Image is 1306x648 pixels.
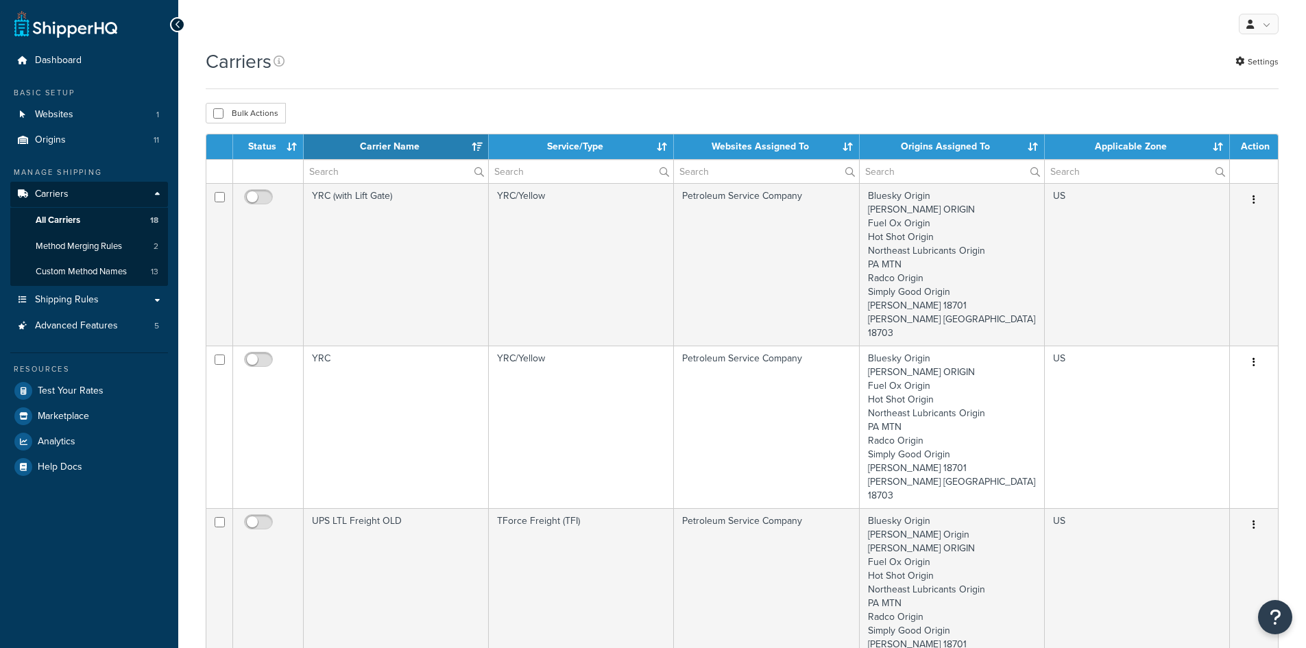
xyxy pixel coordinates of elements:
td: Petroleum Service Company [674,183,859,346]
td: YRC/Yellow [489,183,674,346]
button: Bulk Actions [206,103,286,123]
th: Websites Assigned To: activate to sort column ascending [674,134,859,159]
li: Websites [10,102,168,128]
li: Advanced Features [10,313,168,339]
span: Websites [35,109,73,121]
a: Carriers [10,182,168,207]
th: Action [1230,134,1278,159]
a: Method Merging Rules 2 [10,234,168,259]
li: Method Merging Rules [10,234,168,259]
a: Marketplace [10,404,168,429]
span: 2 [154,241,158,252]
button: Open Resource Center [1258,600,1292,634]
td: Bluesky Origin [PERSON_NAME] ORIGIN Fuel Ox Origin Hot Shot Origin Northeast Lubricants Origin PA... [860,346,1045,508]
td: Petroleum Service Company [674,346,859,508]
input: Search [489,160,673,183]
td: YRC/Yellow [489,346,674,508]
th: Origins Assigned To: activate to sort column ascending [860,134,1045,159]
a: Help Docs [10,455,168,479]
a: Custom Method Names 13 [10,259,168,285]
div: Manage Shipping [10,167,168,178]
span: Dashboard [35,55,82,67]
span: Shipping Rules [35,294,99,306]
th: Carrier Name: activate to sort column ascending [304,134,489,159]
li: Origins [10,128,168,153]
li: Custom Method Names [10,259,168,285]
a: Settings [1235,52,1279,71]
td: Bluesky Origin [PERSON_NAME] ORIGIN Fuel Ox Origin Hot Shot Origin Northeast Lubricants Origin PA... [860,183,1045,346]
li: Carriers [10,182,168,286]
span: 5 [154,320,159,332]
td: US [1045,346,1230,508]
h1: Carriers [206,48,271,75]
span: Marketplace [38,411,89,422]
span: 11 [154,134,159,146]
a: Analytics [10,429,168,454]
a: Advanced Features 5 [10,313,168,339]
span: Method Merging Rules [36,241,122,252]
input: Search [674,160,858,183]
a: Shipping Rules [10,287,168,313]
th: Service/Type: activate to sort column ascending [489,134,674,159]
span: 13 [151,266,158,278]
td: US [1045,183,1230,346]
span: All Carriers [36,215,80,226]
span: Origins [35,134,66,146]
a: Dashboard [10,48,168,73]
th: Applicable Zone: activate to sort column ascending [1045,134,1230,159]
a: ShipperHQ Home [14,10,117,38]
input: Search [304,160,488,183]
a: Test Your Rates [10,379,168,403]
span: Analytics [38,436,75,448]
li: All Carriers [10,208,168,233]
span: 18 [150,215,158,226]
div: Basic Setup [10,87,168,99]
span: Advanced Features [35,320,118,332]
span: Carriers [35,189,69,200]
input: Search [860,160,1044,183]
td: YRC [304,346,489,508]
a: Websites 1 [10,102,168,128]
span: Test Your Rates [38,385,104,397]
td: YRC (with Lift Gate) [304,183,489,346]
span: Custom Method Names [36,266,127,278]
div: Resources [10,363,168,375]
span: Help Docs [38,461,82,473]
span: 1 [156,109,159,121]
th: Status: activate to sort column ascending [233,134,304,159]
a: All Carriers 18 [10,208,168,233]
input: Search [1045,160,1229,183]
a: Origins 11 [10,128,168,153]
